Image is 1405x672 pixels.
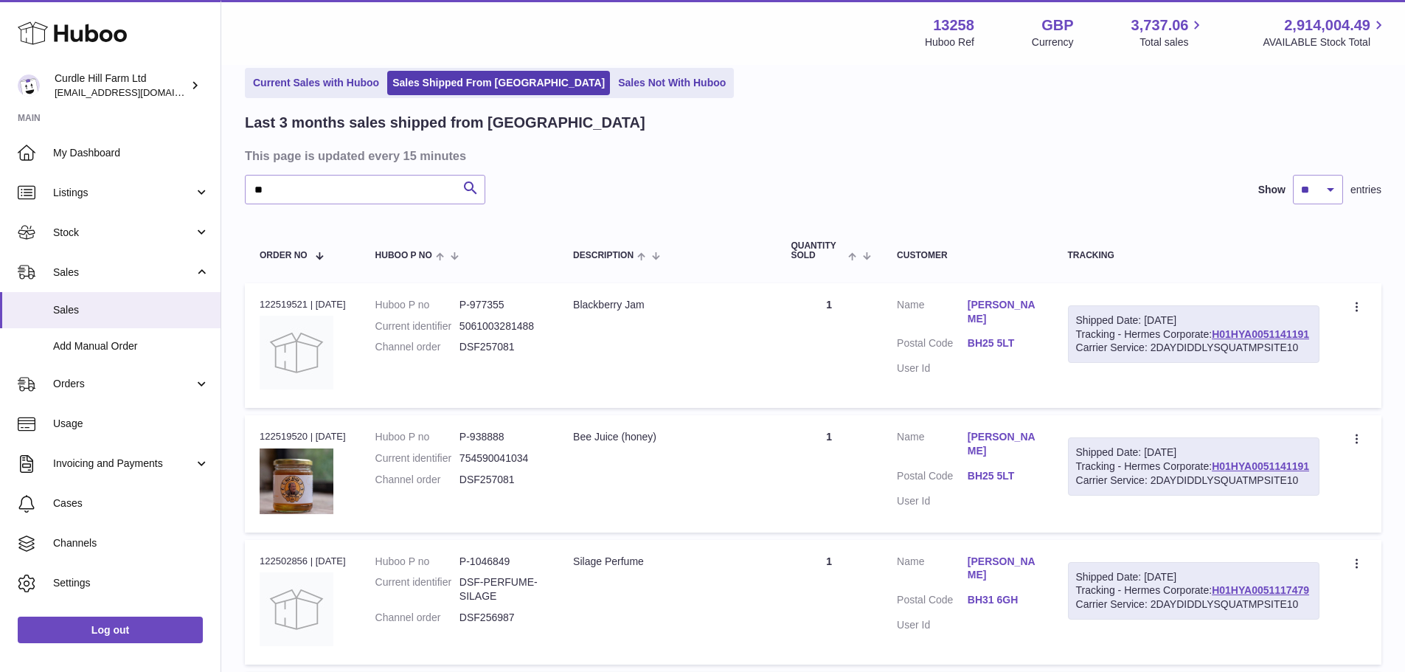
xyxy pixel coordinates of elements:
[897,336,968,354] dt: Postal Code
[968,593,1038,607] a: BH31 6GH
[55,72,187,100] div: Curdle Hill Farm Ltd
[53,536,209,550] span: Channels
[1263,35,1387,49] span: AVAILABLE Stock Total
[897,251,1038,260] div: Customer
[375,298,459,312] dt: Huboo P no
[1068,251,1319,260] div: Tracking
[248,71,384,95] a: Current Sales with Huboo
[1350,183,1381,197] span: entries
[53,496,209,510] span: Cases
[897,361,968,375] dt: User Id
[897,298,968,330] dt: Name
[375,611,459,625] dt: Channel order
[260,430,346,443] div: 122519520 | [DATE]
[55,86,217,98] span: [EMAIL_ADDRESS][DOMAIN_NAME]
[1263,15,1387,49] a: 2,914,004.49 AVAILABLE Stock Total
[53,186,194,200] span: Listings
[375,555,459,569] dt: Huboo P no
[1212,460,1309,472] a: H01HYA0051141191
[1068,562,1319,620] div: Tracking - Hermes Corporate:
[1076,474,1311,488] div: Carrier Service: 2DAYDIDDLYSQUATMPSITE10
[375,340,459,354] dt: Channel order
[53,266,194,280] span: Sales
[968,336,1038,350] a: BH25 5LT
[245,148,1378,164] h3: This page is updated every 15 minutes
[933,15,974,35] strong: 13258
[776,540,882,665] td: 1
[1212,584,1309,596] a: H01HYA0051117479
[897,469,968,487] dt: Postal Code
[968,298,1038,326] a: [PERSON_NAME]
[1032,35,1074,49] div: Currency
[1076,341,1311,355] div: Carrier Service: 2DAYDIDDLYSQUATMPSITE10
[387,71,610,95] a: Sales Shipped From [GEOGRAPHIC_DATA]
[968,555,1038,583] a: [PERSON_NAME]
[897,618,968,632] dt: User Id
[1258,183,1286,197] label: Show
[245,113,645,133] h2: Last 3 months sales shipped from [GEOGRAPHIC_DATA]
[53,457,194,471] span: Invoicing and Payments
[53,303,209,317] span: Sales
[1131,15,1189,35] span: 3,737.06
[1076,597,1311,612] div: Carrier Service: 2DAYDIDDLYSQUATMPSITE10
[260,448,333,514] img: 1705932916.jpg
[260,316,333,389] img: no-photo.jpg
[375,430,459,444] dt: Huboo P no
[897,593,968,611] dt: Postal Code
[53,146,209,160] span: My Dashboard
[1212,328,1309,340] a: H01HYA0051141191
[1131,15,1206,49] a: 3,737.06 Total sales
[375,575,459,603] dt: Current identifier
[459,555,544,569] dd: P-1046849
[613,71,731,95] a: Sales Not With Huboo
[1076,446,1311,460] div: Shipped Date: [DATE]
[1139,35,1205,49] span: Total sales
[925,35,974,49] div: Huboo Ref
[968,430,1038,458] a: [PERSON_NAME]
[1284,15,1370,35] span: 2,914,004.49
[260,555,346,568] div: 122502856 | [DATE]
[459,473,544,487] dd: DSF257081
[53,226,194,240] span: Stock
[573,430,761,444] div: Bee Juice (honey)
[459,319,544,333] dd: 5061003281488
[459,298,544,312] dd: P-977355
[791,241,844,260] span: Quantity Sold
[1041,15,1073,35] strong: GBP
[53,339,209,353] span: Add Manual Order
[897,555,968,586] dt: Name
[53,417,209,431] span: Usage
[18,75,40,97] img: internalAdmin-13258@internal.huboo.com
[375,473,459,487] dt: Channel order
[573,298,761,312] div: Blackberry Jam
[573,555,761,569] div: Silage Perfume
[18,617,203,643] a: Log out
[776,415,882,532] td: 1
[459,611,544,625] dd: DSF256987
[897,430,968,462] dt: Name
[260,298,346,311] div: 122519521 | [DATE]
[1076,570,1311,584] div: Shipped Date: [DATE]
[260,251,308,260] span: Order No
[459,575,544,603] dd: DSF-PERFUME-SILAGE
[1068,305,1319,364] div: Tracking - Hermes Corporate:
[375,251,432,260] span: Huboo P no
[1076,314,1311,328] div: Shipped Date: [DATE]
[897,494,968,508] dt: User Id
[260,572,333,646] img: no-photo.jpg
[459,340,544,354] dd: DSF257081
[375,319,459,333] dt: Current identifier
[968,469,1038,483] a: BH25 5LT
[375,451,459,465] dt: Current identifier
[1068,437,1319,496] div: Tracking - Hermes Corporate:
[459,451,544,465] dd: 754590041034
[53,576,209,590] span: Settings
[573,251,634,260] span: Description
[459,430,544,444] dd: P-938888
[776,283,882,408] td: 1
[53,377,194,391] span: Orders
